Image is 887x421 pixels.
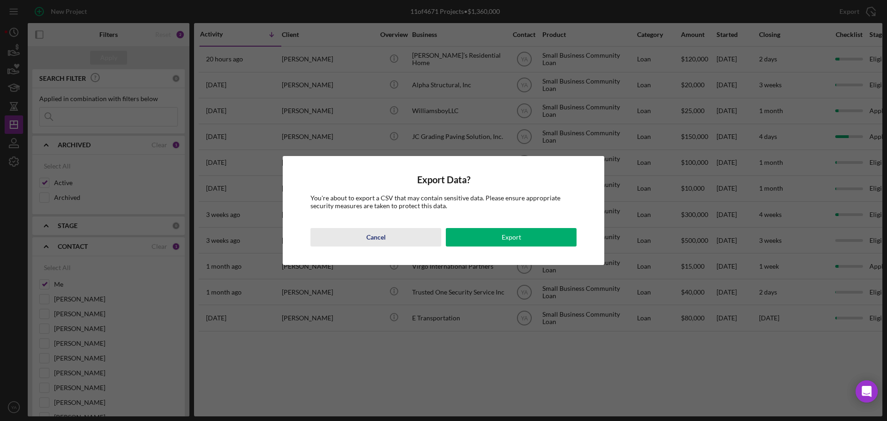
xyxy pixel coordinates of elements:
[502,228,521,247] div: Export
[310,228,441,247] button: Cancel
[856,380,878,403] div: Open Intercom Messenger
[310,174,577,185] h4: Export Data?
[446,228,577,247] button: Export
[366,228,386,247] div: Cancel
[310,194,577,209] div: You're about to export a CSV that may contain sensitive data. Please ensure appropriate security ...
